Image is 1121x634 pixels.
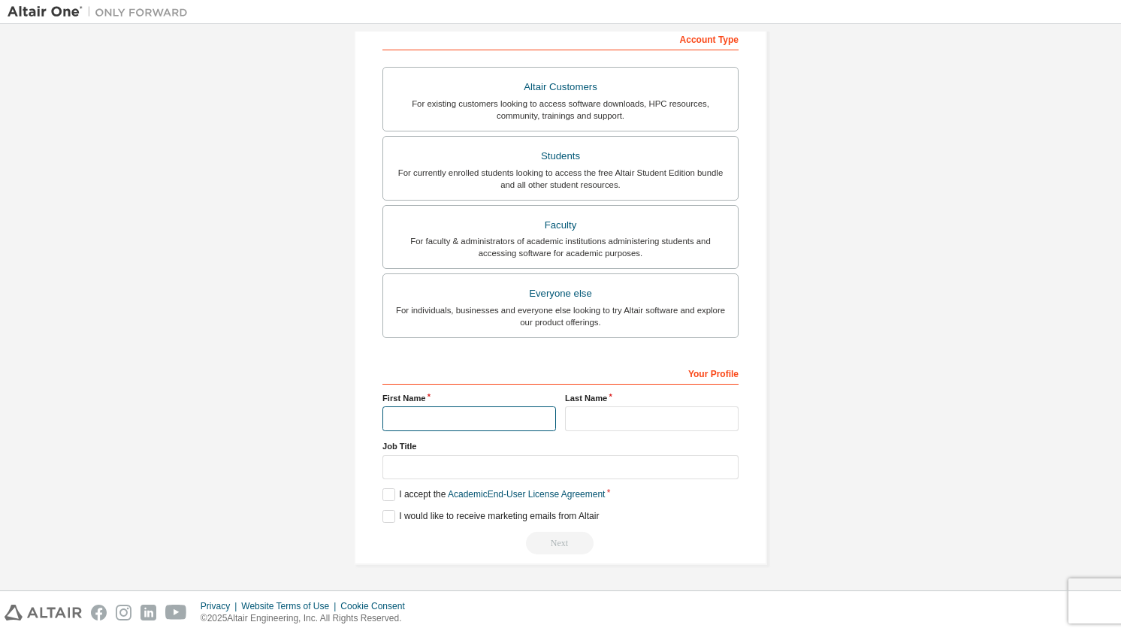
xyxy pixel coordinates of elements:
[392,146,729,167] div: Students
[382,392,556,404] label: First Name
[340,600,413,612] div: Cookie Consent
[392,167,729,191] div: For currently enrolled students looking to access the free Altair Student Edition bundle and all ...
[201,612,414,625] p: © 2025 Altair Engineering, Inc. All Rights Reserved.
[91,605,107,620] img: facebook.svg
[392,215,729,236] div: Faculty
[382,26,739,50] div: Account Type
[165,605,187,620] img: youtube.svg
[392,77,729,98] div: Altair Customers
[201,600,241,612] div: Privacy
[116,605,131,620] img: instagram.svg
[392,235,729,259] div: For faculty & administrators of academic institutions administering students and accessing softwa...
[392,98,729,122] div: For existing customers looking to access software downloads, HPC resources, community, trainings ...
[141,605,156,620] img: linkedin.svg
[8,5,195,20] img: Altair One
[382,440,739,452] label: Job Title
[565,392,739,404] label: Last Name
[382,488,605,501] label: I accept the
[241,600,340,612] div: Website Terms of Use
[382,361,739,385] div: Your Profile
[382,532,739,554] div: Read and acccept EULA to continue
[392,304,729,328] div: For individuals, businesses and everyone else looking to try Altair software and explore our prod...
[5,605,82,620] img: altair_logo.svg
[382,510,599,523] label: I would like to receive marketing emails from Altair
[448,489,605,500] a: Academic End-User License Agreement
[392,283,729,304] div: Everyone else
